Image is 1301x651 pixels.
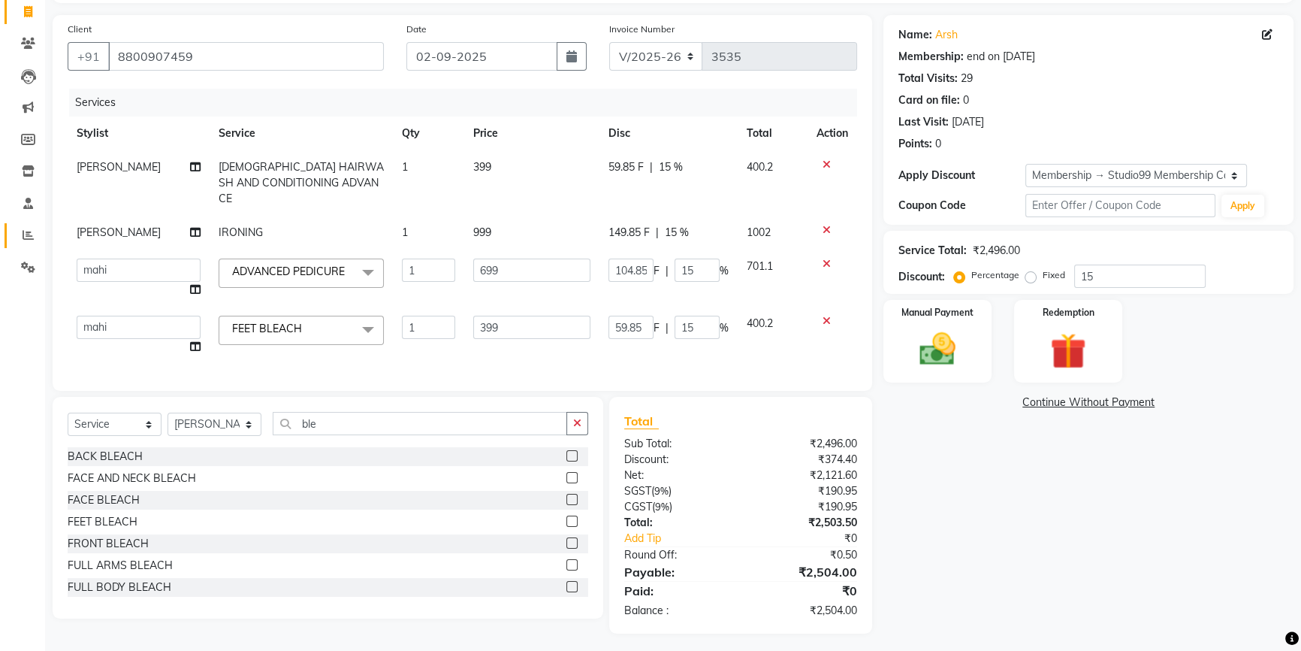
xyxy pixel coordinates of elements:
[393,117,464,150] th: Qty
[232,322,302,335] span: FEET BLEACH
[613,483,741,499] div: ( )
[68,558,173,574] div: FULL ARMS BLEACH
[898,27,932,43] div: Name:
[608,159,644,175] span: 59.85 F
[77,160,161,174] span: [PERSON_NAME]
[613,468,741,483] div: Net:
[741,468,868,483] div: ₹2,121.60
[747,226,771,239] span: 1002
[666,263,669,279] span: |
[613,436,741,452] div: Sub Total:
[935,27,958,43] a: Arsh
[971,268,1019,282] label: Percentage
[624,484,651,498] span: SGST
[402,160,408,174] span: 1
[77,226,161,239] span: [PERSON_NAME]
[741,483,868,499] div: ₹190.95
[68,492,140,508] div: FACE BLEACH
[624,500,652,513] span: CGST
[68,117,210,150] th: Stylist
[898,243,967,259] div: Service Total:
[624,413,659,429] span: Total
[720,320,729,336] span: %
[741,515,868,531] div: ₹2,503.50
[898,92,960,108] div: Card on file:
[654,485,669,497] span: 9%
[898,198,1025,213] div: Coupon Code
[345,265,352,278] a: x
[741,499,868,515] div: ₹190.95
[613,563,741,581] div: Payable:
[108,42,384,71] input: Search by Name/Mobile/Email/Code
[886,395,1290,410] a: Continue Without Payment
[1043,268,1065,282] label: Fixed
[402,226,408,239] span: 1
[666,320,669,336] span: |
[613,515,741,531] div: Total:
[650,159,653,175] span: |
[613,452,741,468] div: Discount:
[68,580,171,595] div: FULL BODY BLEACH
[741,603,868,619] div: ₹2,504.00
[406,23,427,36] label: Date
[762,531,868,547] div: ₹0
[210,117,393,150] th: Service
[898,49,964,65] div: Membership:
[273,412,567,435] input: Search or Scan
[973,243,1020,259] div: ₹2,496.00
[609,23,675,36] label: Invoice Number
[219,226,263,239] span: IRONING
[720,263,729,279] span: %
[1025,194,1215,217] input: Enter Offer / Coupon Code
[473,226,491,239] span: 999
[613,531,762,547] a: Add Tip
[654,263,660,279] span: F
[967,49,1035,65] div: end on [DATE]
[807,117,857,150] th: Action
[961,71,973,86] div: 29
[741,563,868,581] div: ₹2,504.00
[935,136,941,152] div: 0
[901,306,973,319] label: Manual Payment
[68,23,92,36] label: Client
[898,136,932,152] div: Points:
[1043,306,1094,319] label: Redemption
[747,316,773,330] span: 400.2
[68,42,110,71] button: +91
[654,320,660,336] span: F
[613,582,741,600] div: Paid:
[898,269,945,285] div: Discount:
[738,117,807,150] th: Total
[464,117,599,150] th: Price
[68,536,149,552] div: FRONT BLEACH
[741,547,868,563] div: ₹0.50
[665,225,689,241] span: 15 %
[747,259,773,273] span: 701.1
[1039,329,1097,374] img: _gift.svg
[608,225,650,241] span: 149.85 F
[741,452,868,468] div: ₹374.40
[219,160,384,205] span: [DEMOGRAPHIC_DATA] HAIRWASH AND CONDITIONING ADVANCE
[613,547,741,563] div: Round Off:
[952,114,984,130] div: [DATE]
[69,89,868,117] div: Services
[68,471,196,486] div: FACE AND NECK BLEACH
[898,114,949,130] div: Last Visit:
[599,117,738,150] th: Disc
[741,582,868,600] div: ₹0
[655,501,669,513] span: 9%
[613,499,741,515] div: ( )
[898,71,958,86] div: Total Visits:
[473,160,491,174] span: 399
[908,329,967,370] img: _cash.svg
[232,265,345,278] span: ADVANCED PEDICURE
[1221,195,1264,217] button: Apply
[656,225,659,241] span: |
[747,160,773,174] span: 400.2
[613,603,741,619] div: Balance :
[898,168,1025,183] div: Apply Discount
[68,449,143,465] div: BACK BLEACH
[963,92,969,108] div: 0
[302,322,309,335] a: x
[659,159,683,175] span: 15 %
